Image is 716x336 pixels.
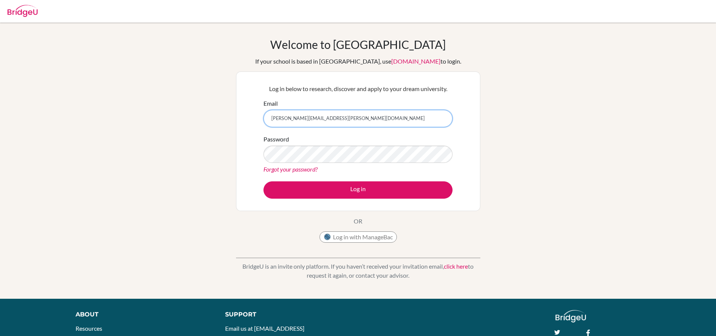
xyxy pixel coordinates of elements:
h1: Welcome to [GEOGRAPHIC_DATA] [270,38,446,51]
a: click here [444,263,468,270]
div: Support [225,310,349,319]
div: About [76,310,208,319]
a: [DOMAIN_NAME] [391,58,440,65]
label: Password [263,135,289,144]
p: BridgeU is an invite only platform. If you haven’t received your invitation email, to request it ... [236,262,480,280]
p: Log in below to research, discover and apply to your dream university. [263,84,453,93]
button: Log in [263,181,453,199]
div: If your school is based in [GEOGRAPHIC_DATA], use to login. [255,57,461,66]
button: Log in with ManageBac [319,231,397,243]
p: OR [354,217,362,226]
img: logo_white@2x-f4f0deed5e89b7ecb1c2cc34c3e3d731f90f0f143d5ea2071677605dd97b5244.png [556,310,586,322]
a: Forgot your password? [263,166,318,173]
label: Email [263,99,278,108]
a: Resources [76,325,102,332]
img: Bridge-U [8,5,38,17]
